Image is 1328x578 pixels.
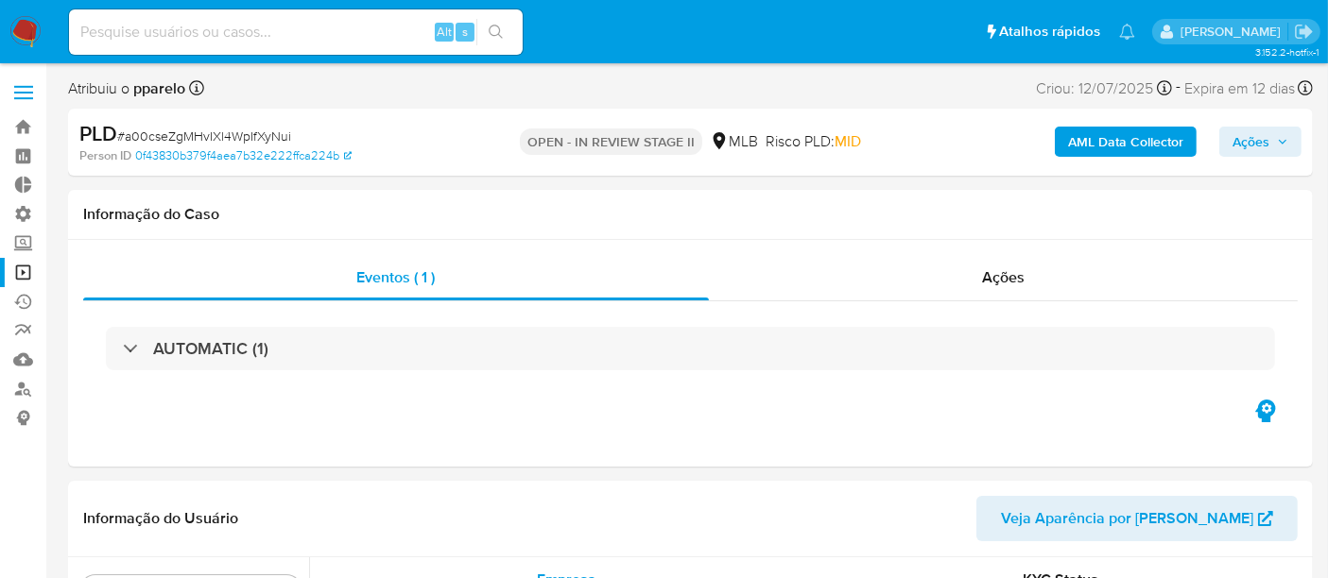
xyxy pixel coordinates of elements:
[83,205,1298,224] h1: Informação do Caso
[79,147,131,164] b: Person ID
[1294,22,1314,42] a: Sair
[83,509,238,528] h1: Informação do Usuário
[1219,127,1302,157] button: Ações
[976,496,1298,541] button: Veja Aparência por [PERSON_NAME]
[106,327,1275,370] div: AUTOMATIC (1)
[1036,76,1172,101] div: Criou: 12/07/2025
[437,23,452,41] span: Alt
[117,127,291,145] span: # a00cseZgMHvIXl4WpIfXyNui
[766,131,861,152] span: Risco PLD:
[1184,78,1295,99] span: Expira em 12 dias
[79,118,117,148] b: PLD
[1176,76,1181,101] span: -
[69,20,523,44] input: Pesquise usuários ou casos...
[1233,127,1269,157] span: Ações
[153,338,268,359] h3: AUTOMATIC (1)
[476,19,515,45] button: search-icon
[135,147,352,164] a: 0f43830b379f4aea7b32e222ffca224b
[68,78,185,99] span: Atribuiu o
[835,130,861,152] span: MID
[520,128,702,155] p: OPEN - IN REVIEW STAGE II
[1055,127,1197,157] button: AML Data Collector
[1068,127,1183,157] b: AML Data Collector
[462,23,468,41] span: s
[356,266,435,288] span: Eventos ( 1 )
[1181,23,1287,41] p: alexandra.macedo@mercadolivre.com
[129,77,185,99] b: pparelo
[1001,496,1253,541] span: Veja Aparência por [PERSON_NAME]
[710,131,758,152] div: MLB
[982,266,1025,288] span: Ações
[999,22,1100,42] span: Atalhos rápidos
[1119,24,1135,40] a: Notificações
